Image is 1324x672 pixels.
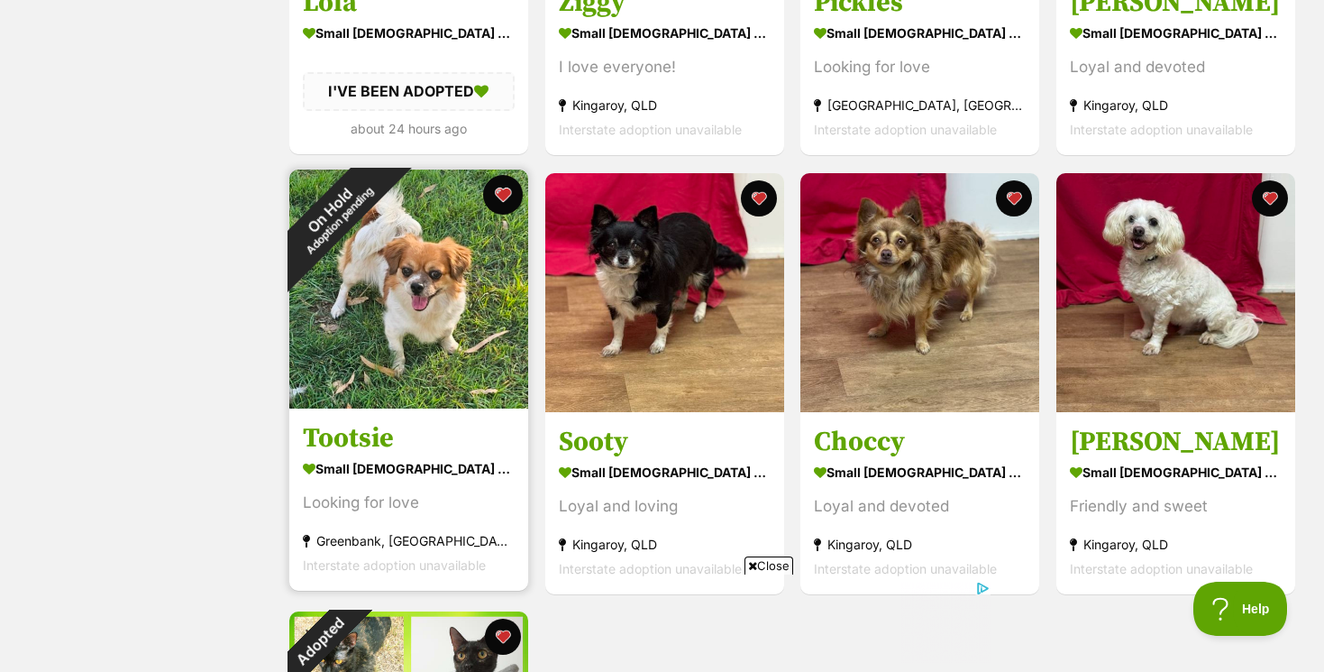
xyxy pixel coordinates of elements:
h3: Tootsie [303,421,515,456]
div: small [DEMOGRAPHIC_DATA] Dog [1070,459,1282,485]
div: Looking for love [814,56,1026,80]
h3: Sooty [559,425,771,459]
div: Greenbank, [GEOGRAPHIC_DATA] [303,529,515,553]
div: Friendly and sweet [1070,494,1282,519]
a: [PERSON_NAME] small [DEMOGRAPHIC_DATA] Dog Friendly and sweet Kingaroy, QLD Interstate adoption u... [1056,411,1295,594]
span: Interstate adoption unavailable [1070,561,1253,576]
span: Adoption pending [304,184,376,256]
div: Kingaroy, QLD [559,532,771,557]
a: Choccy small [DEMOGRAPHIC_DATA] Dog Loyal and devoted Kingaroy, QLD Interstate adoption unavailab... [800,411,1039,594]
span: Interstate adoption unavailable [559,561,742,576]
span: Interstate adoption unavailable [814,123,997,138]
div: Kingaroy, QLD [559,94,771,118]
div: I love everyone! [559,56,771,80]
button: favourite [740,180,776,216]
iframe: Advertisement [334,582,991,663]
div: small [DEMOGRAPHIC_DATA] Dog [559,459,771,485]
a: On HoldAdoption pending [289,393,528,411]
div: Loyal and devoted [1070,56,1282,80]
div: On Hold [255,135,413,293]
button: favourite [483,175,523,215]
button: favourite [1252,180,1288,216]
button: favourite [996,180,1032,216]
div: Loyal and devoted [814,494,1026,519]
h3: [PERSON_NAME] [1070,425,1282,459]
h3: Choccy [814,425,1026,459]
span: Interstate adoption unavailable [303,557,486,573]
div: Kingaroy, QLD [814,532,1026,557]
div: [GEOGRAPHIC_DATA], [GEOGRAPHIC_DATA] [814,94,1026,118]
div: small [DEMOGRAPHIC_DATA] Dog [559,21,771,47]
div: small [DEMOGRAPHIC_DATA] Dog [814,21,1026,47]
div: about 24 hours ago [303,116,515,141]
img: Bundy [1056,173,1295,412]
span: Interstate adoption unavailable [559,123,742,138]
div: Looking for love [303,491,515,515]
span: Interstate adoption unavailable [814,561,997,576]
span: Interstate adoption unavailable [1070,123,1253,138]
div: small [DEMOGRAPHIC_DATA] Dog [1070,21,1282,47]
div: small [DEMOGRAPHIC_DATA] Dog [303,456,515,482]
div: I'VE BEEN ADOPTED [303,73,515,111]
div: small [DEMOGRAPHIC_DATA] Dog [814,459,1026,485]
div: small [DEMOGRAPHIC_DATA] Dog [303,21,515,47]
iframe: Help Scout Beacon - Open [1193,582,1288,636]
div: Loyal and loving [559,494,771,519]
div: Kingaroy, QLD [1070,94,1282,118]
a: Sooty small [DEMOGRAPHIC_DATA] Dog Loyal and loving Kingaroy, QLD Interstate adoption unavailable... [545,411,784,594]
a: Tootsie small [DEMOGRAPHIC_DATA] Dog Looking for love Greenbank, [GEOGRAPHIC_DATA] Interstate ado... [289,408,528,591]
img: Sooty [545,173,784,412]
div: Kingaroy, QLD [1070,532,1282,557]
span: Close [744,557,793,575]
img: Tootsie [289,170,528,409]
img: Choccy [800,173,1039,412]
